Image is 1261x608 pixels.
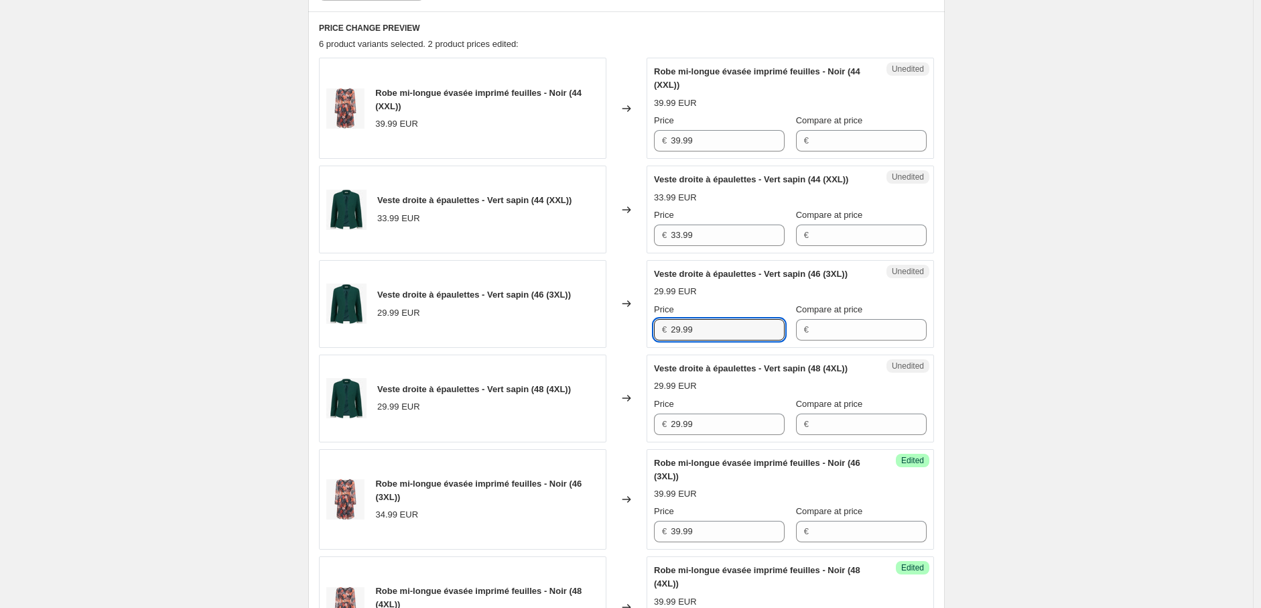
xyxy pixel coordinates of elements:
span: Veste droite à épaulettes - Vert sapin (48 (4XL)) [654,363,848,373]
img: JOA-4267-1_80x.jpg [326,190,367,230]
span: € [662,526,667,536]
span: Compare at price [796,115,863,125]
span: Compare at price [796,399,863,409]
span: € [804,324,809,335]
span: Unedited [892,361,924,371]
div: 39.99 EUR [654,97,697,110]
span: Compare at price [796,304,863,314]
div: 29.99 EUR [654,285,697,298]
span: € [662,324,667,335]
img: JOA-3773-1_80x.jpg [326,88,364,129]
span: Robe mi-longue évasée imprimé feuilles - Noir (44 (XXL)) [375,88,582,111]
span: € [662,230,667,240]
div: 39.99 EUR [375,117,418,131]
span: Veste droite à épaulettes - Vert sapin (44 (XXL)) [654,174,848,184]
span: Unedited [892,172,924,182]
span: Price [654,115,674,125]
span: € [662,135,667,145]
span: Edited [901,562,924,573]
span: Veste droite à épaulettes - Vert sapin (44 (XXL)) [377,195,572,205]
img: JOA-4267-1_80x.jpg [326,378,367,418]
img: JOA-3773-1_80x.jpg [326,479,364,520]
div: 34.99 EUR [375,508,418,522]
span: Edited [901,455,924,466]
div: 29.99 EUR [377,400,420,414]
div: 29.99 EUR [377,306,420,320]
span: Veste droite à épaulettes - Vert sapin (46 (3XL)) [654,269,848,279]
div: 33.99 EUR [377,212,420,225]
span: Price [654,304,674,314]
span: € [804,135,809,145]
span: Veste droite à épaulettes - Vert sapin (48 (4XL)) [377,384,571,394]
span: € [662,419,667,429]
span: Robe mi-longue évasée imprimé feuilles - Noir (44 (XXL)) [654,66,860,90]
div: 39.99 EUR [654,487,697,501]
span: Robe mi-longue évasée imprimé feuilles - Noir (46 (3XL)) [375,479,582,502]
div: 33.99 EUR [654,191,697,204]
span: Unedited [892,64,924,74]
span: Compare at price [796,506,863,516]
div: 29.99 EUR [654,379,697,393]
span: Price [654,399,674,409]
span: Robe mi-longue évasée imprimé feuilles - Noir (46 (3XL)) [654,458,860,481]
span: € [804,526,809,536]
span: Veste droite à épaulettes - Vert sapin (46 (3XL)) [377,290,571,300]
span: Price [654,506,674,516]
span: Compare at price [796,210,863,220]
h6: PRICE CHANGE PREVIEW [319,23,934,34]
span: Price [654,210,674,220]
img: JOA-4267-1_80x.jpg [326,284,367,324]
span: € [804,230,809,240]
span: Unedited [892,266,924,277]
span: Robe mi-longue évasée imprimé feuilles - Noir (48 (4XL)) [654,565,860,589]
span: 6 product variants selected. 2 product prices edited: [319,39,519,49]
span: € [804,419,809,429]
